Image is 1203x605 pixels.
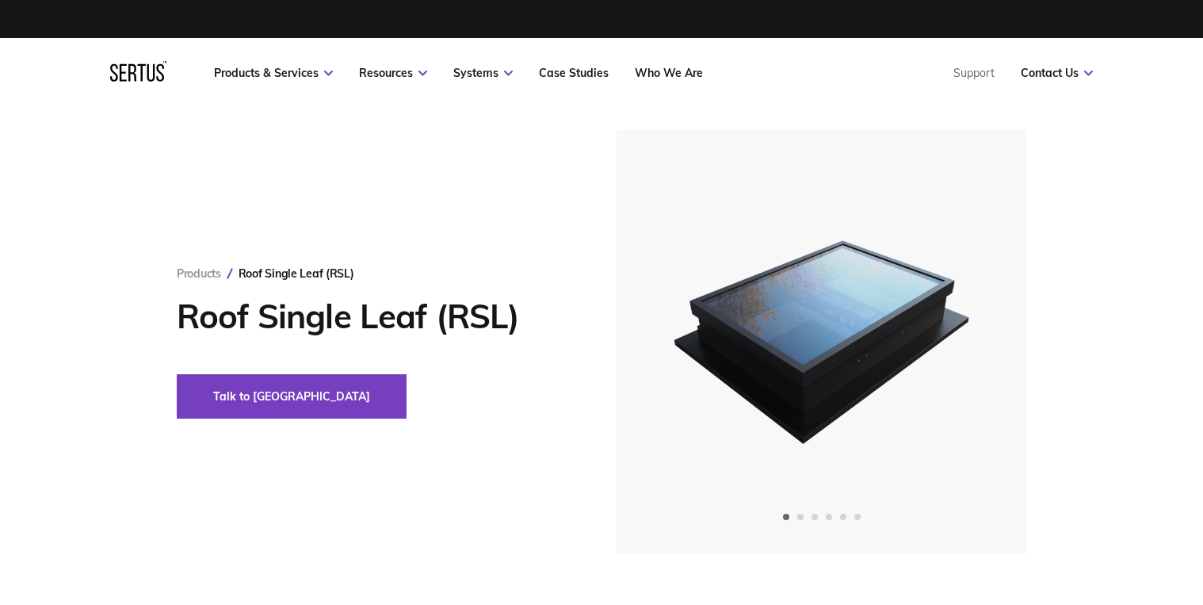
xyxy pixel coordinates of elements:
[359,66,427,80] a: Resources
[177,266,221,281] a: Products
[453,66,513,80] a: Systems
[854,514,861,520] span: Go to slide 6
[177,374,407,419] button: Talk to [GEOGRAPHIC_DATA]
[635,66,703,80] a: Who We Are
[539,66,609,80] a: Case Studies
[1021,66,1093,80] a: Contact Us
[797,514,804,520] span: Go to slide 2
[840,514,846,520] span: Go to slide 5
[177,297,569,336] h1: Roof Single Leaf (RSL)
[812,514,818,520] span: Go to slide 3
[953,66,995,80] a: Support
[214,66,333,80] a: Products & Services
[826,514,832,520] span: Go to slide 4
